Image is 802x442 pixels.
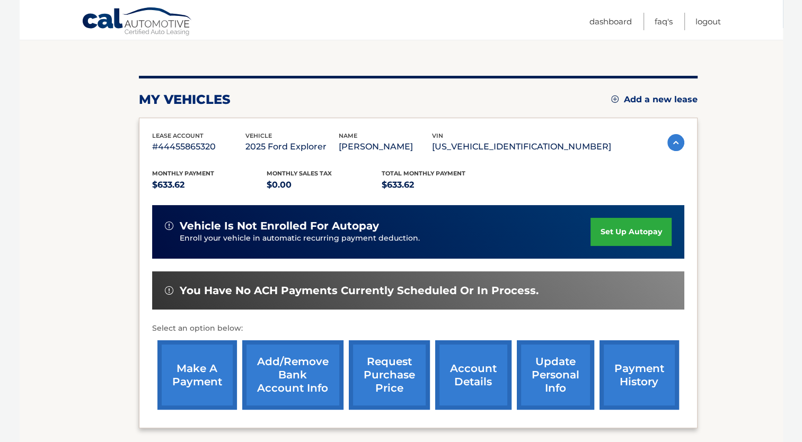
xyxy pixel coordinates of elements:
span: name [339,132,357,139]
p: $633.62 [382,178,497,192]
img: add.svg [611,95,619,103]
img: accordion-active.svg [667,134,684,151]
p: $0.00 [267,178,382,192]
a: payment history [600,340,679,410]
span: vehicle [245,132,272,139]
p: [PERSON_NAME] [339,139,432,154]
p: #44455865320 [152,139,245,154]
a: Logout [695,13,721,30]
a: FAQ's [655,13,673,30]
p: Enroll your vehicle in automatic recurring payment deduction. [180,233,591,244]
a: Add/Remove bank account info [242,340,343,410]
span: vehicle is not enrolled for autopay [180,219,379,233]
p: [US_VEHICLE_IDENTIFICATION_NUMBER] [432,139,611,154]
img: alert-white.svg [165,286,173,295]
a: account details [435,340,512,410]
span: Monthly Payment [152,170,214,177]
a: Add a new lease [611,94,698,105]
p: Select an option below: [152,322,684,335]
a: make a payment [157,340,237,410]
a: request purchase price [349,340,430,410]
a: Dashboard [589,13,632,30]
a: set up autopay [591,218,671,246]
p: 2025 Ford Explorer [245,139,339,154]
a: Cal Automotive [82,7,193,38]
span: Total Monthly Payment [382,170,465,177]
h2: my vehicles [139,92,231,108]
a: update personal info [517,340,594,410]
p: $633.62 [152,178,267,192]
img: alert-white.svg [165,222,173,230]
span: lease account [152,132,204,139]
span: Monthly sales Tax [267,170,332,177]
span: You have no ACH payments currently scheduled or in process. [180,284,539,297]
span: vin [432,132,443,139]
